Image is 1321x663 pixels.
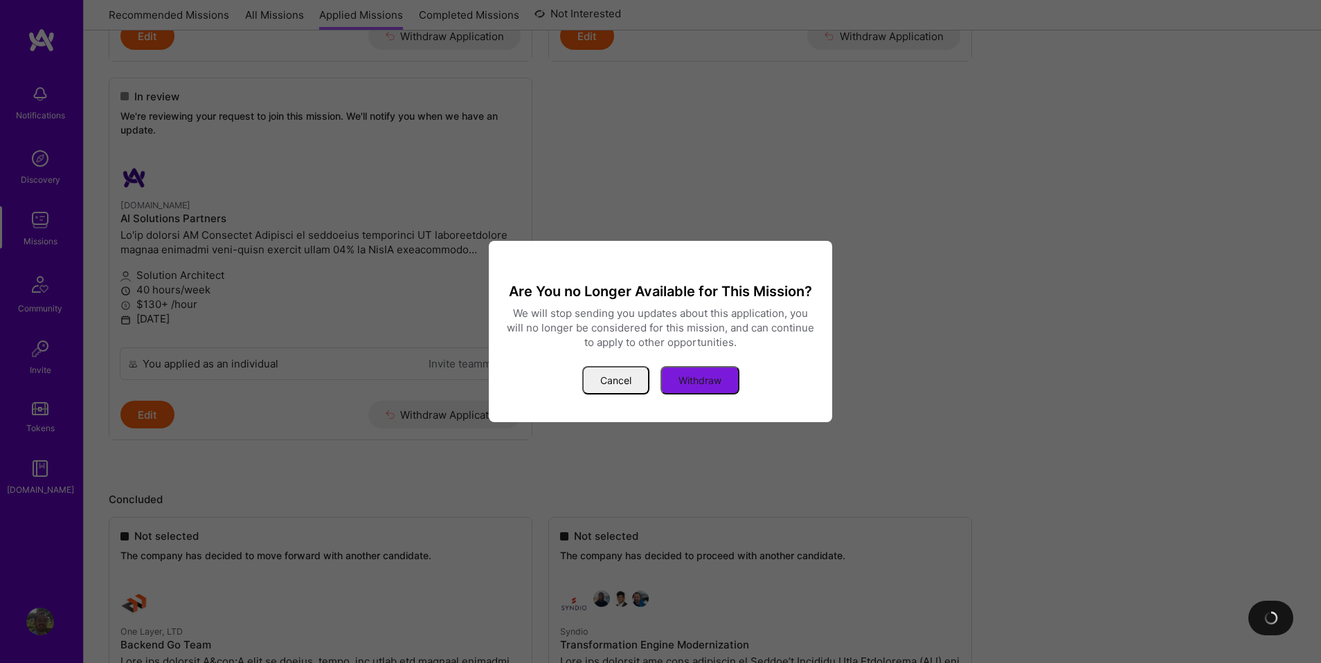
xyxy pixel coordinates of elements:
h3: Are You no Longer Available for This Mission? [505,282,816,300]
p: We will stop sending you updates about this application, you will no longer be considered for thi... [505,306,816,349]
img: loading [1264,611,1278,625]
div: modal [489,241,832,422]
button: Withdraw [660,366,739,394]
button: Cancel [582,366,649,394]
